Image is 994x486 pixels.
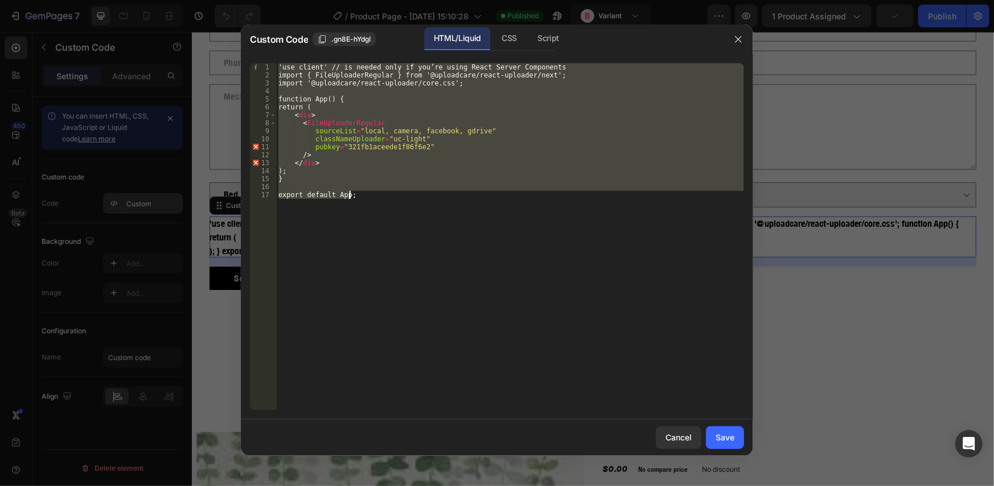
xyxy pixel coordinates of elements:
div: 5 [250,95,277,103]
div: 1 [250,63,277,71]
div: CSS [492,27,526,50]
div: Custom Code [32,169,80,179]
button: Save [706,426,744,449]
div: 2 [250,71,277,79]
div: 'use client' // is needed only if you’re using React Server Components import { FileUploaderRegul... [18,185,784,226]
div: 4 [250,87,277,95]
div: HTML/Liquid [425,27,490,50]
button: Send [18,235,86,259]
span: .gn8E-hYdgI [331,34,371,44]
div: 8 [250,119,277,127]
div: Script [528,27,568,50]
button: .gn8E-hYdgI [313,32,376,46]
div: 6 [250,103,277,111]
div: $0.00 [410,429,437,446]
div: 11 [250,143,277,151]
div: 17 [250,191,277,199]
div: 9 [250,127,277,135]
div: 3 [250,79,277,87]
span: Custom Code [250,32,308,46]
div: 12 [250,151,277,159]
div: Open Intercom Messenger [955,430,983,458]
div: 14 [250,167,277,175]
button: Cancel [656,426,701,449]
div: 10 [250,135,277,143]
div: Send [42,239,61,254]
h1: Free Gift [410,400,803,418]
div: Save [716,431,734,443]
div: 15 [250,175,277,183]
div: 7 [250,111,277,119]
p: No discount [510,432,548,443]
div: 13 [250,159,277,167]
div: 16 [250,183,277,191]
div: Cancel [666,431,692,443]
p: No compare price [446,434,496,441]
input: Phone Number [18,19,784,44]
